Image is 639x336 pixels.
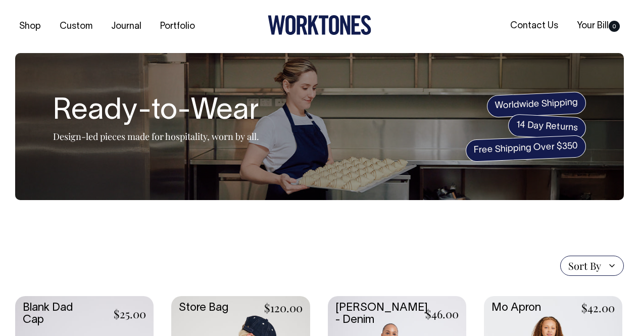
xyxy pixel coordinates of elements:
[506,18,562,34] a: Contact Us
[53,95,259,128] h1: Ready-to-Wear
[15,18,45,35] a: Shop
[53,130,259,142] p: Design-led pieces made for hospitality, worn by all.
[568,260,601,272] span: Sort By
[107,18,145,35] a: Journal
[56,18,96,35] a: Custom
[465,135,586,162] span: Free Shipping Over $350
[573,18,624,34] a: Your Bill0
[486,91,586,118] span: Worldwide Shipping
[156,18,199,35] a: Portfolio
[508,114,586,140] span: 14 Day Returns
[609,21,620,32] span: 0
